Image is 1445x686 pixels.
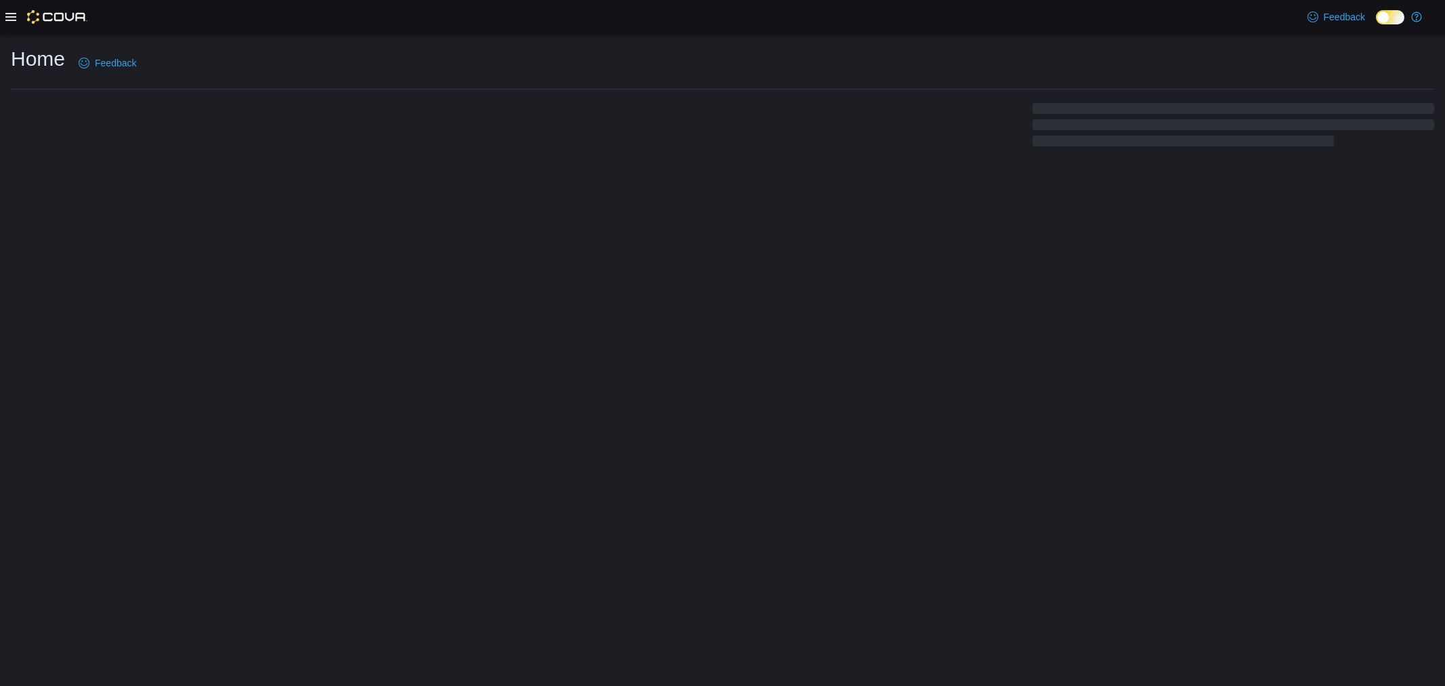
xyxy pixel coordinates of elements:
[73,49,142,77] a: Feedback
[1376,10,1404,24] input: Dark Mode
[1324,10,1365,24] span: Feedback
[1032,106,1434,149] span: Loading
[11,45,65,73] h1: Home
[27,10,87,24] img: Cova
[95,56,136,70] span: Feedback
[1302,3,1370,31] a: Feedback
[1376,24,1377,25] span: Dark Mode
